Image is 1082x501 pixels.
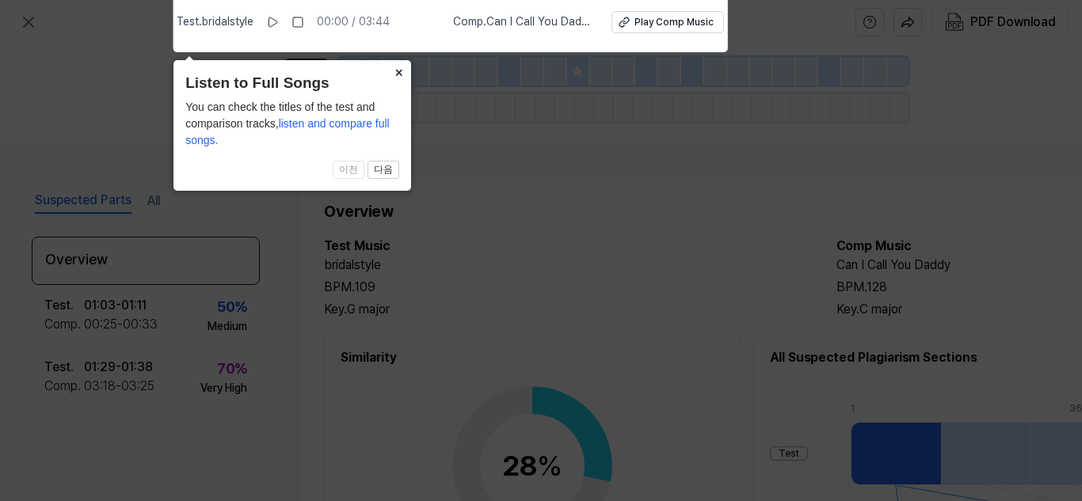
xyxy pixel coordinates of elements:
[368,161,399,180] button: 다음
[611,11,724,33] button: Play Comp Music
[453,14,592,30] span: Comp . Can I Call You Daddy
[177,14,253,30] span: Test . bridalstyle
[185,72,399,95] header: Listen to Full Songs
[317,14,390,30] div: 00:00 / 03:44
[185,99,399,149] div: You can check the titles of the test and comparison tracks,
[185,117,390,146] span: listen and compare full songs.
[386,60,411,82] button: Close
[634,16,714,29] div: Play Comp Music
